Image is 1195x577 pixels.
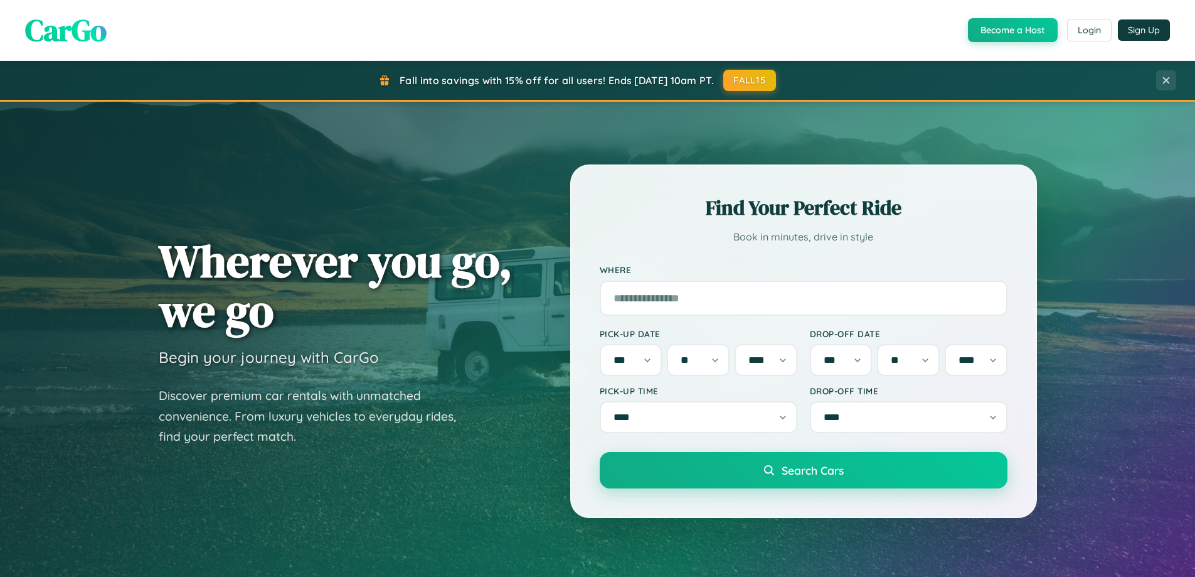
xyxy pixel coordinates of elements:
button: Sign Up [1118,19,1170,41]
h2: Find Your Perfect Ride [600,194,1007,222]
label: Drop-off Date [810,328,1007,339]
button: FALL15 [723,70,776,91]
label: Drop-off Time [810,386,1007,396]
button: Login [1067,19,1112,41]
label: Pick-up Date [600,328,797,339]
span: Fall into savings with 15% off for all users! Ends [DATE] 10am PT. [400,74,714,87]
h1: Wherever you go, we go [159,236,513,335]
label: Where [600,265,1007,276]
button: Search Cars [600,452,1007,488]
label: Pick-up Time [600,386,797,396]
p: Book in minutes, drive in style [600,228,1007,246]
span: Search Cars [782,463,844,477]
span: CarGo [25,9,107,51]
p: Discover premium car rentals with unmatched convenience. From luxury vehicles to everyday rides, ... [159,386,472,447]
h3: Begin your journey with CarGo [159,348,379,367]
button: Become a Host [968,18,1058,42]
